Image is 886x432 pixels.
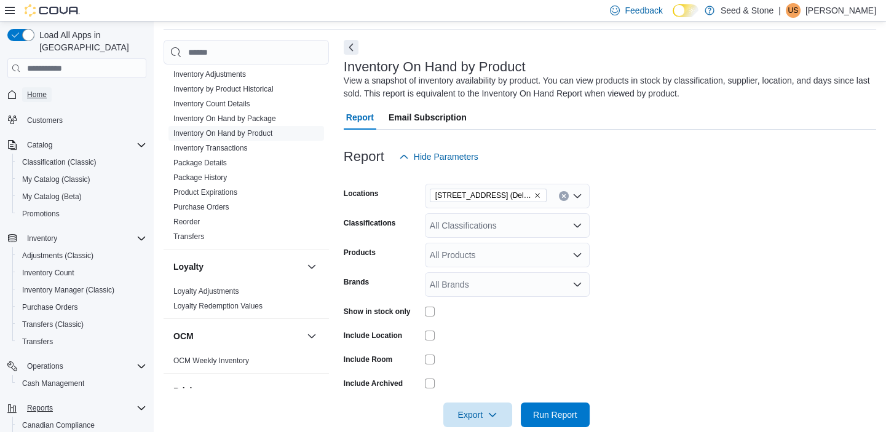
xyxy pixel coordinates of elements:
span: Operations [27,361,63,371]
span: Purchase Orders [17,300,146,315]
button: Export [443,403,512,427]
span: Classification (Classic) [22,157,97,167]
button: Loyalty [173,261,302,273]
span: Inventory Manager (Classic) [17,283,146,297]
span: Inventory by Product Historical [173,84,274,94]
span: Load All Apps in [GEOGRAPHIC_DATA] [34,29,146,53]
span: Inventory Count Details [173,99,250,109]
span: Run Report [533,409,577,421]
a: Inventory Adjustments [173,70,246,79]
span: Promotions [22,209,60,219]
span: My Catalog (Classic) [17,172,146,187]
button: Cash Management [12,375,151,392]
label: Locations [344,189,379,198]
button: My Catalog (Beta) [12,188,151,205]
span: Transfers (Classic) [22,320,84,329]
span: Operations [22,359,146,374]
span: Package Details [173,158,227,168]
span: Inventory Count [22,268,74,278]
button: Classification (Classic) [12,154,151,171]
div: Loyalty [164,284,329,318]
button: Open list of options [572,221,582,230]
button: Promotions [12,205,151,222]
button: Operations [22,359,68,374]
span: Inventory [27,234,57,243]
button: Catalog [2,136,151,154]
label: Include Archived [344,379,403,388]
button: Inventory [2,230,151,247]
button: Transfers (Classic) [12,316,151,333]
a: Package Details [173,159,227,167]
button: Inventory Count [12,264,151,281]
a: Inventory Count Details [173,100,250,108]
h3: Inventory On Hand by Product [344,60,526,74]
span: Cash Management [17,376,146,391]
span: Hide Parameters [414,151,478,163]
span: Transfers [17,334,146,349]
button: Open list of options [572,250,582,260]
a: Transfers [17,334,58,349]
span: Adjustments (Classic) [22,251,93,261]
a: Inventory Manager (Classic) [17,283,119,297]
span: OCM Weekly Inventory [173,356,249,366]
a: My Catalog (Beta) [17,189,87,204]
button: Catalog [22,138,57,152]
button: Pricing [173,385,302,397]
label: Include Room [344,355,392,364]
p: [PERSON_NAME] [805,3,876,18]
a: Product Expirations [173,188,237,197]
span: Adjustments (Classic) [17,248,146,263]
span: Reports [22,401,146,415]
a: Inventory On Hand by Product [173,129,272,138]
span: Cash Management [22,379,84,388]
button: Operations [2,358,151,375]
a: Purchase Orders [173,203,229,211]
div: OCM [164,353,329,373]
span: Catalog [27,140,52,150]
a: Purchase Orders [17,300,83,315]
span: Feedback [625,4,662,17]
span: Inventory Manager (Classic) [22,285,114,295]
button: Run Report [521,403,590,427]
label: Classifications [344,218,396,228]
span: My Catalog (Beta) [22,192,82,202]
input: Dark Mode [673,4,698,17]
button: My Catalog (Classic) [12,171,151,188]
span: Inventory On Hand by Package [173,114,276,124]
span: Canadian Compliance [22,420,95,430]
h3: Loyalty [173,261,204,273]
h3: Pricing [173,385,202,397]
a: Package History [173,173,227,182]
button: Purchase Orders [12,299,151,316]
span: My Catalog (Classic) [22,175,90,184]
button: Inventory Manager (Classic) [12,281,151,299]
label: Brands [344,277,369,287]
label: Products [344,248,376,257]
a: Home [22,87,52,102]
span: Purchase Orders [22,302,78,312]
a: Loyalty Adjustments [173,287,239,296]
div: Upminderjit Singh [786,3,801,18]
button: Clear input [559,191,569,201]
button: Adjustments (Classic) [12,247,151,264]
span: Email Subscription [389,105,467,130]
button: Open list of options [572,191,582,201]
a: Classification (Classic) [17,155,101,170]
button: Transfers [12,333,151,350]
a: Inventory On Hand by Package [173,114,276,123]
span: Promotions [17,206,146,221]
span: Home [22,87,146,102]
a: Transfers [173,232,204,241]
button: Loyalty [304,259,319,274]
span: 616 Chester Rd. (Delta) [430,189,547,202]
button: Inventory [22,231,62,246]
p: | [778,3,781,18]
span: Package History [173,173,227,183]
span: My Catalog (Beta) [17,189,146,204]
a: Loyalty Redemption Values [173,302,263,310]
span: Reports [27,403,53,413]
button: Open list of options [572,280,582,289]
